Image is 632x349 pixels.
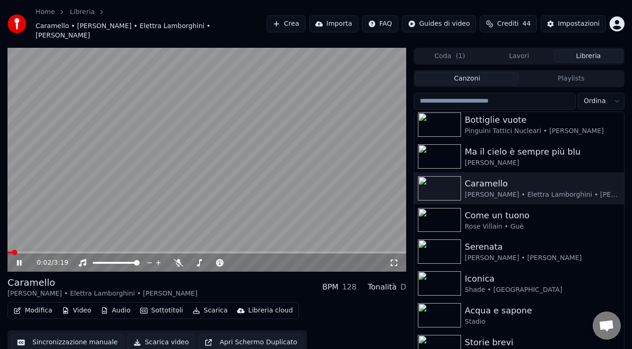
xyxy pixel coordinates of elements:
div: [PERSON_NAME] • Elettra Lamborghini • [PERSON_NAME] [465,190,620,200]
div: Bottiglie vuote [465,113,620,126]
button: Lavori [484,49,554,63]
span: Crediti [497,19,519,29]
div: Storie brevi [465,336,620,349]
button: Audio [97,304,134,317]
div: [PERSON_NAME] • [PERSON_NAME] [465,253,620,263]
div: Caramello [465,177,620,190]
div: Rose Villain • Guè [465,222,620,231]
div: 128 [342,282,357,293]
span: Ordina [584,97,606,106]
button: Libreria [554,49,623,63]
div: BPM [322,282,338,293]
nav: breadcrumb [36,7,267,40]
a: Aprire la chat [593,312,621,340]
div: Serenata [465,240,620,253]
div: Pinguini Tattici Nucleari • [PERSON_NAME] [465,126,620,136]
button: Importa [309,15,358,32]
button: Modifica [10,304,56,317]
div: Stadio [465,317,620,327]
div: [PERSON_NAME] [465,158,620,168]
span: ( 1 ) [456,52,465,61]
div: Caramello [7,276,197,289]
div: Shade • [GEOGRAPHIC_DATA] [465,285,620,295]
span: Caramello • [PERSON_NAME] • Elettra Lamborghini • [PERSON_NAME] [36,22,267,40]
div: Libreria cloud [248,306,293,315]
img: youka [7,15,26,33]
div: Tonalità [368,282,397,293]
button: Canzoni [415,72,519,85]
button: Playlists [519,72,623,85]
button: Coda [415,49,484,63]
div: [PERSON_NAME] • Elettra Lamborghini • [PERSON_NAME] [7,289,197,298]
button: Impostazioni [541,15,606,32]
div: D [401,282,406,293]
button: Sottotitoli [136,304,187,317]
a: Libreria [70,7,95,17]
button: Crediti44 [480,15,537,32]
div: Iconica [465,272,620,285]
div: Acqua e sapone [465,304,620,317]
div: Come un tuono [465,209,620,222]
div: / [37,258,59,267]
div: Impostazioni [558,19,600,29]
span: 0:02 [37,258,51,267]
button: Video [58,304,95,317]
button: Guides di video [402,15,476,32]
div: Ma il cielo è sempre più blu [465,145,620,158]
span: 3:19 [54,258,68,267]
button: Scarica [189,304,231,317]
button: Crea [267,15,305,32]
button: FAQ [362,15,398,32]
a: Home [36,7,55,17]
span: 44 [522,19,531,29]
